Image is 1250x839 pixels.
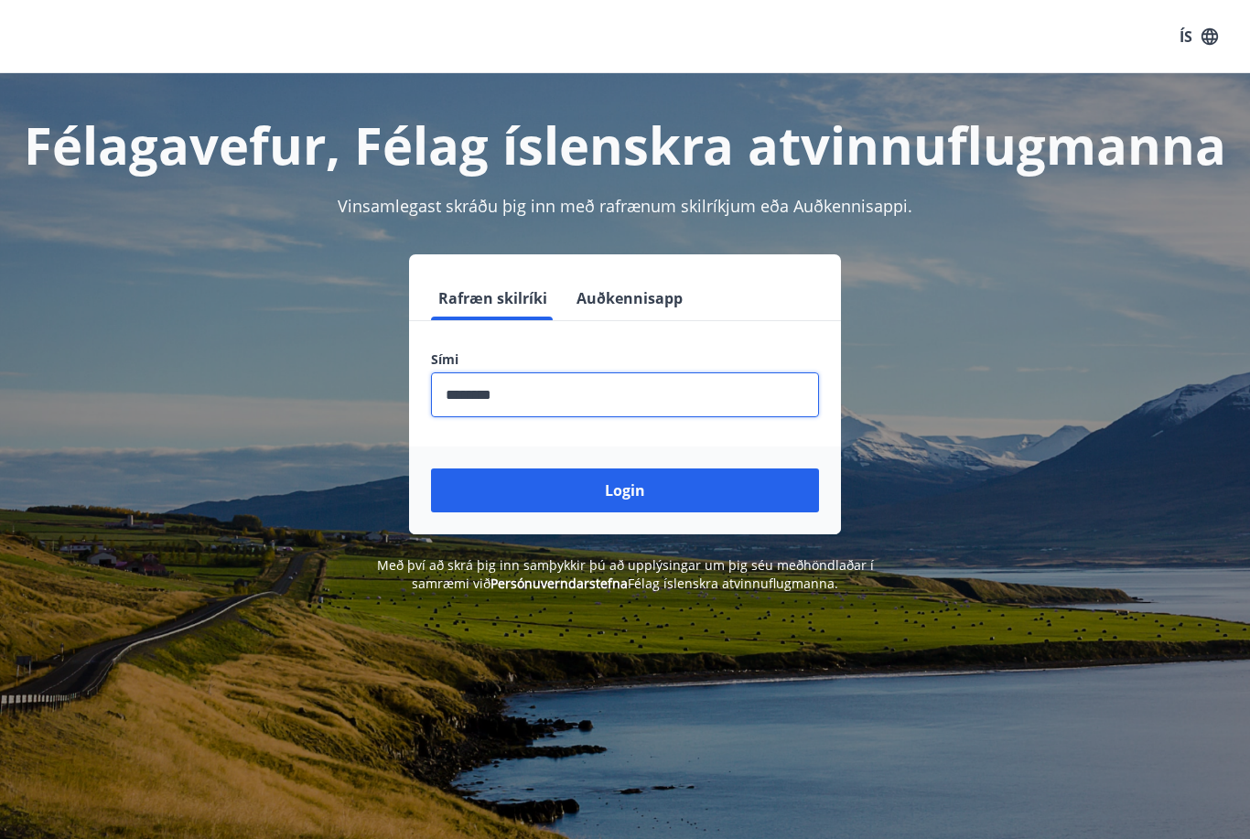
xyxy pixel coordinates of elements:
span: Með því að skrá þig inn samþykkir þú að upplýsingar um þig séu meðhöndlaðar í samræmi við Félag í... [377,556,874,592]
button: Auðkennisapp [569,276,690,320]
button: ÍS [1169,20,1228,53]
span: Vinsamlegast skráðu þig inn með rafrænum skilríkjum eða Auðkennisappi. [338,195,912,217]
button: Login [431,468,819,512]
label: Sími [431,350,819,369]
h1: Félagavefur, Félag íslenskra atvinnuflugmanna [22,110,1228,179]
button: Rafræn skilríki [431,276,555,320]
a: Persónuverndarstefna [490,575,628,592]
